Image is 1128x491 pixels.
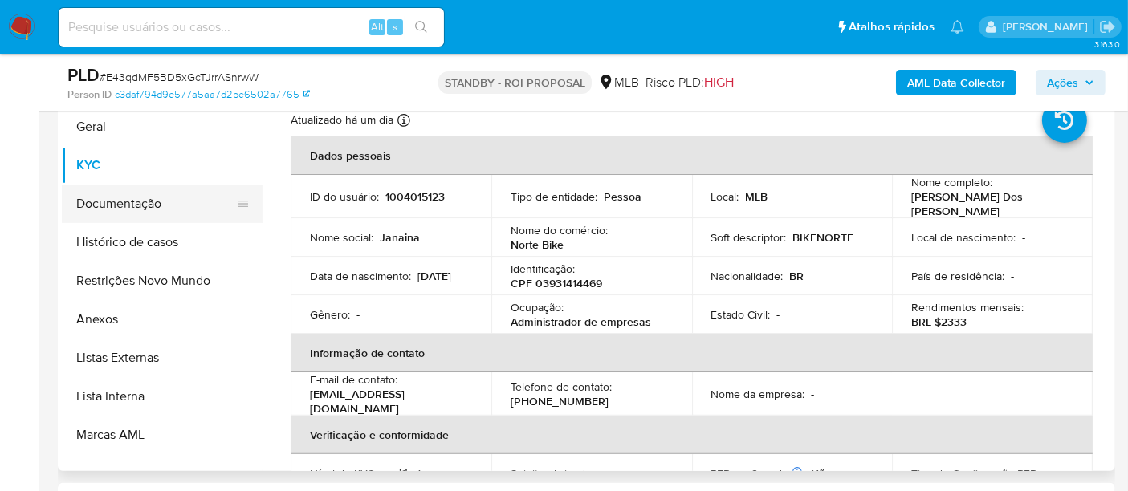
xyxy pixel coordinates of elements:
p: Norte Bike [511,237,564,252]
p: CPF 03931414469 [511,276,602,290]
p: Atualizado há um dia [291,112,393,128]
p: ID do usuário : [310,189,379,204]
p: Tipo de Confirmação PEP : [911,466,1039,481]
p: - [777,307,780,322]
input: Pesquise usuários ou casos... [59,17,444,38]
button: Geral [62,108,263,146]
p: 1004015123 [385,189,445,204]
button: Marcas AML [62,416,263,454]
button: Restrições Novo Mundo [62,262,263,300]
p: Local de nascimento : [911,230,1016,245]
p: - [1045,466,1049,481]
p: Tipo de entidade : [511,189,597,204]
p: Local : [711,189,739,204]
p: - [812,387,815,401]
a: Sair [1099,18,1116,35]
button: Lista Interna [62,377,263,416]
p: Não [812,466,833,481]
p: Nível de KYC : [310,466,377,481]
p: - [1022,230,1025,245]
button: Histórico de casos [62,223,263,262]
p: erico.trevizan@mercadopago.com.br [1003,19,1093,34]
button: Documentação [62,185,250,223]
span: 3.163.0 [1094,38,1120,51]
p: E-mail de contato : [310,372,397,387]
p: [EMAIL_ADDRESS][DOMAIN_NAME] [310,387,466,416]
p: BIKENORTE [793,230,854,245]
p: Janaina [380,230,420,245]
p: Sujeito obrigado : [511,466,594,481]
p: STANDBY - ROI PROPOSAL [438,71,592,94]
span: # E43qdMF5BD5xGcTJrrASnrwW [100,69,259,85]
span: s [393,19,397,34]
p: País de residência : [911,269,1004,283]
p: Telefone de contato : [511,379,612,394]
p: PEP confirmado : [711,466,805,481]
p: - [1011,269,1014,283]
span: Alt [371,19,384,34]
p: verified [383,466,421,481]
p: Nacionalidade : [711,269,784,283]
p: Nome da empresa : [711,387,805,401]
p: Pessoa [604,189,641,204]
p: MLB [746,189,768,204]
p: Nome do comércio : [511,223,608,237]
p: Data de nascimento : [310,269,411,283]
b: AML Data Collector [907,70,1005,95]
p: Administrador de empresas [511,314,651,329]
p: Rendimentos mensais : [911,300,1024,314]
b: PLD [67,62,100,87]
button: Anexos [62,300,263,339]
p: Estado Civil : [711,307,771,322]
button: search-icon [405,16,438,39]
p: BRL $2333 [911,314,967,329]
th: Dados pessoais [291,136,1093,175]
p: Ocupação : [511,300,564,314]
p: - [601,466,604,481]
p: BR [790,269,804,283]
button: Listas Externas [62,339,263,377]
p: Soft descriptor : [711,230,787,245]
p: [PHONE_NUMBER] [511,394,609,408]
th: Verificação e conformidade [291,416,1093,454]
span: Risco PLD: [645,74,734,91]
b: Person ID [67,87,112,102]
button: AML Data Collector [896,70,1016,95]
span: Ações [1047,70,1078,95]
p: Gênero : [310,307,350,322]
th: Informação de contato [291,334,1093,372]
button: Ações [1036,70,1106,95]
span: Atalhos rápidos [849,18,935,35]
a: c3daf794d9e577a5aa7d2be6502a7765 [115,87,310,102]
div: MLB [598,74,639,91]
button: KYC [62,146,263,185]
p: [DATE] [417,269,451,283]
p: Identificação : [511,262,575,276]
a: Notificações [951,20,964,34]
p: Nome completo : [911,175,992,189]
p: - [356,307,360,322]
p: [PERSON_NAME] Dos [PERSON_NAME] [911,189,1067,218]
span: HIGH [704,73,734,91]
p: Nome social : [310,230,373,245]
